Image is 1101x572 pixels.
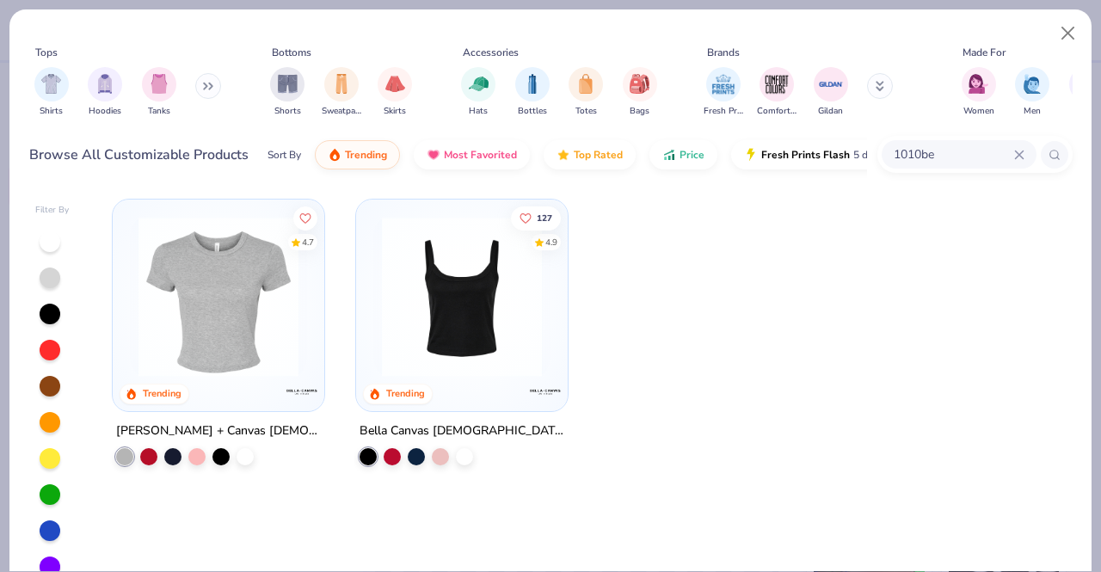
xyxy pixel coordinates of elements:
[130,217,307,377] img: aa15adeb-cc10-480b-b531-6e6e449d5067
[818,71,844,97] img: Gildan Image
[764,71,790,97] img: Comfort Colors Image
[322,67,361,118] button: filter button
[461,67,495,118] button: filter button
[761,148,850,162] span: Fresh Prints Flash
[704,67,743,118] div: filter for Fresh Prints
[574,148,623,162] span: Top Rated
[557,148,570,162] img: TopRated.gif
[892,145,1014,164] input: Try "T-Shirt"
[1015,67,1049,118] div: filter for Men
[384,105,406,118] span: Skirts
[546,236,558,249] div: 4.9
[853,145,917,165] span: 5 day delivery
[544,140,636,169] button: Top Rated
[1015,67,1049,118] button: filter button
[704,105,743,118] span: Fresh Prints
[469,74,489,94] img: Hats Image
[630,105,649,118] span: Bags
[523,74,542,94] img: Bottles Image
[148,105,170,118] span: Tanks
[378,67,412,118] button: filter button
[414,140,530,169] button: Most Favorited
[963,105,994,118] span: Women
[328,148,341,162] img: trending.gif
[332,74,351,94] img: Sweatpants Image
[88,67,122,118] button: filter button
[116,421,321,442] div: [PERSON_NAME] + Canvas [DEMOGRAPHIC_DATA]' Micro Ribbed Baby Tee
[322,67,361,118] div: filter for Sweatpants
[707,45,740,60] div: Brands
[649,140,717,169] button: Price
[142,67,176,118] button: filter button
[35,45,58,60] div: Tops
[88,67,122,118] div: filter for Hoodies
[150,74,169,94] img: Tanks Image
[680,148,704,162] span: Price
[814,67,848,118] button: filter button
[1024,105,1041,118] span: Men
[623,67,657,118] button: filter button
[461,67,495,118] div: filter for Hats
[268,147,301,163] div: Sort By
[385,74,405,94] img: Skirts Image
[41,74,61,94] img: Shirts Image
[34,67,69,118] button: filter button
[757,105,797,118] span: Comfort Colors
[272,45,311,60] div: Bottoms
[814,67,848,118] div: filter for Gildan
[345,148,387,162] span: Trending
[538,213,553,222] span: 127
[575,105,597,118] span: Totes
[1052,17,1085,50] button: Close
[270,67,304,118] button: filter button
[818,105,843,118] span: Gildan
[34,67,69,118] div: filter for Shirts
[731,140,930,169] button: Fresh Prints Flash5 day delivery
[469,105,488,118] span: Hats
[373,217,550,377] img: 8af284bf-0d00-45ea-9003-ce4b9a3194ad
[378,67,412,118] div: filter for Skirts
[278,74,298,94] img: Shorts Image
[710,71,736,97] img: Fresh Prints Image
[315,140,400,169] button: Trending
[576,74,595,94] img: Totes Image
[757,67,797,118] button: filter button
[757,67,797,118] div: filter for Comfort Colors
[463,45,519,60] div: Accessories
[95,74,114,94] img: Hoodies Image
[360,421,564,442] div: Bella Canvas [DEMOGRAPHIC_DATA]' Micro Ribbed Scoop Tank
[515,67,550,118] button: filter button
[704,67,743,118] button: filter button
[518,105,547,118] span: Bottles
[1023,74,1042,94] img: Men Image
[744,148,758,162] img: flash.gif
[284,374,318,409] img: Bella + Canvas logo
[512,206,562,230] button: Like
[322,105,361,118] span: Sweatpants
[293,206,317,230] button: Like
[270,67,304,118] div: filter for Shorts
[569,67,603,118] div: filter for Totes
[427,148,440,162] img: most_fav.gif
[630,74,649,94] img: Bags Image
[29,145,249,165] div: Browse All Customizable Products
[962,67,996,118] button: filter button
[515,67,550,118] div: filter for Bottles
[444,148,517,162] span: Most Favorited
[969,74,988,94] img: Women Image
[35,204,70,217] div: Filter By
[89,105,121,118] span: Hoodies
[302,236,314,249] div: 4.7
[963,45,1006,60] div: Made For
[40,105,63,118] span: Shirts
[569,67,603,118] button: filter button
[623,67,657,118] div: filter for Bags
[962,67,996,118] div: filter for Women
[142,67,176,118] div: filter for Tanks
[528,374,563,409] img: Bella + Canvas logo
[274,105,301,118] span: Shorts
